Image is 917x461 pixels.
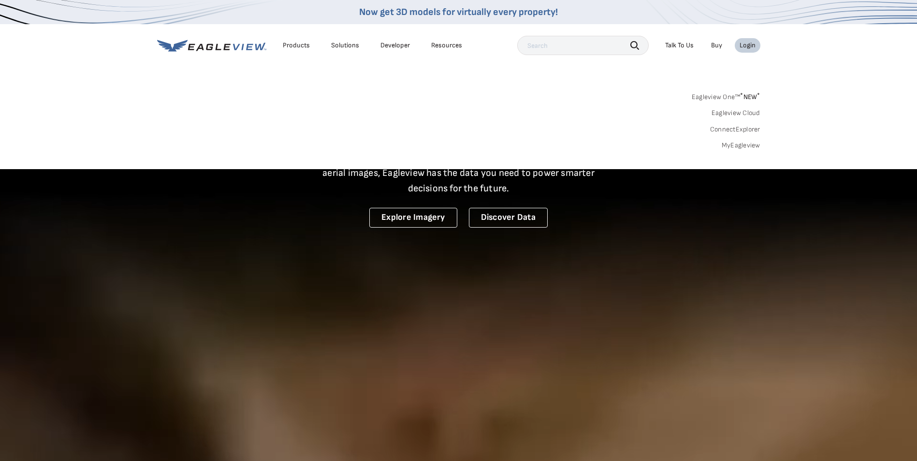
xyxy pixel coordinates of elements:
[380,41,410,50] a: Developer
[283,41,310,50] div: Products
[740,41,756,50] div: Login
[431,41,462,50] div: Resources
[711,41,722,50] a: Buy
[517,36,649,55] input: Search
[740,93,760,101] span: NEW
[722,141,760,150] a: MyEagleview
[712,109,760,117] a: Eagleview Cloud
[692,90,760,101] a: Eagleview One™*NEW*
[311,150,607,196] p: A new era starts here. Built on more than 3.5 billion high-resolution aerial images, Eagleview ha...
[359,6,558,18] a: Now get 3D models for virtually every property!
[710,125,760,134] a: ConnectExplorer
[665,41,694,50] div: Talk To Us
[469,208,548,228] a: Discover Data
[331,41,359,50] div: Solutions
[369,208,457,228] a: Explore Imagery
